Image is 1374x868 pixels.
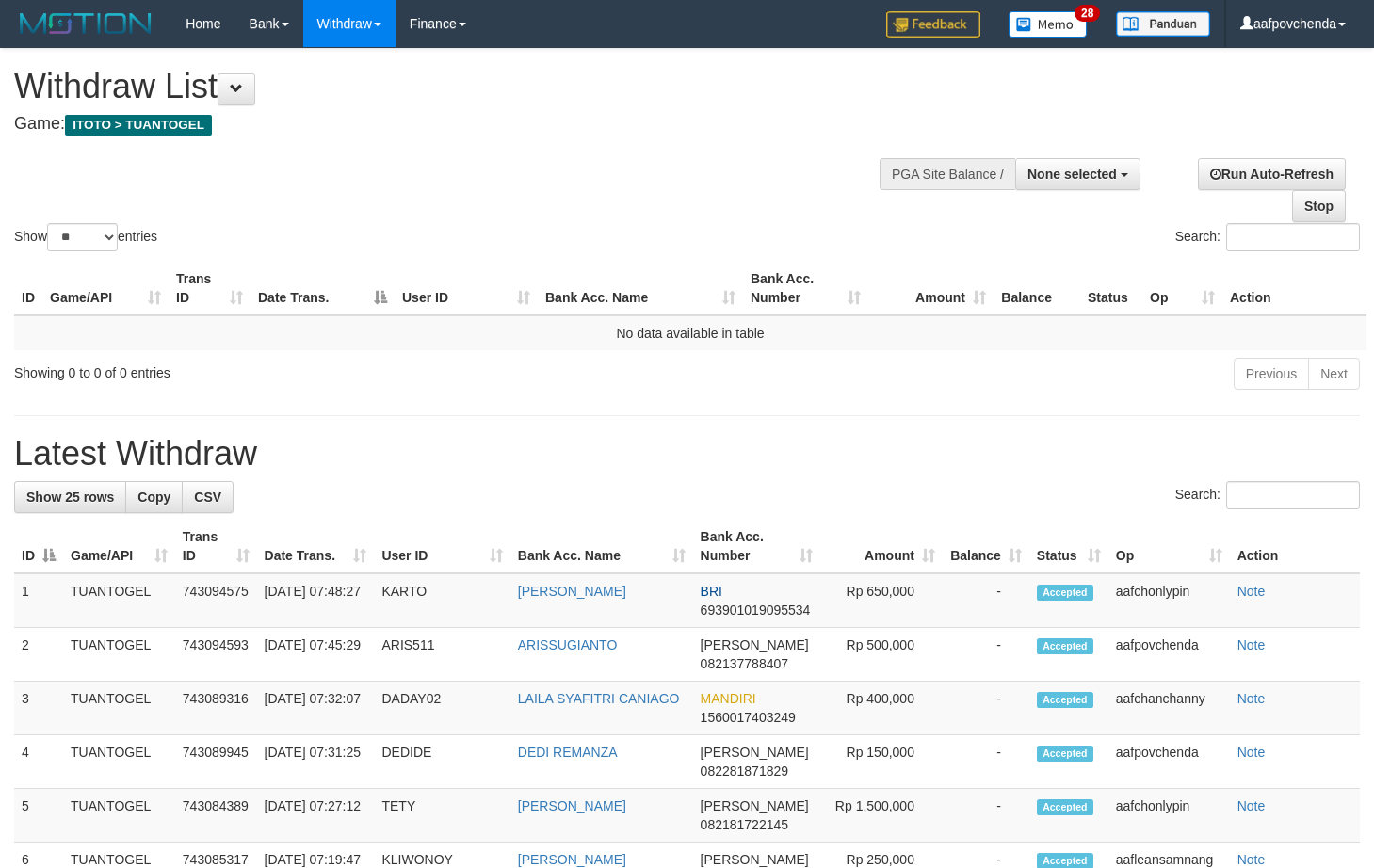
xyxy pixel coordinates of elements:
th: Bank Acc. Number: activate to sort column ascending [743,262,868,315]
span: Accepted [1037,746,1093,762]
td: Rp 150,000 [820,735,943,789]
th: Bank Acc. Name: activate to sort column ascending [510,520,693,573]
label: Search: [1175,223,1360,251]
td: TUANTOGEL [63,628,175,682]
td: 3 [14,682,63,735]
span: Copy 082137788407 to clipboard [701,656,788,671]
th: Balance: activate to sort column ascending [943,520,1029,573]
td: [DATE] 07:45:29 [257,628,375,682]
h1: Latest Withdraw [14,435,1360,473]
td: TUANTOGEL [63,789,175,843]
a: Note [1237,745,1266,760]
th: Trans ID: activate to sort column ascending [169,262,251,315]
td: [DATE] 07:31:25 [257,735,375,789]
a: Stop [1292,190,1346,222]
span: None selected [1027,167,1117,182]
th: Date Trans.: activate to sort column descending [251,262,395,315]
a: [PERSON_NAME] [518,584,626,599]
th: Amount: activate to sort column ascending [820,520,943,573]
div: Showing 0 to 0 of 0 entries [14,356,558,382]
td: aafchonlypin [1108,573,1230,628]
label: Show entries [14,223,157,251]
td: Rp 400,000 [820,682,943,735]
a: Note [1237,691,1266,706]
td: No data available in table [14,315,1366,350]
th: Status [1080,262,1142,315]
a: Note [1237,798,1266,813]
img: panduan.png [1116,11,1210,37]
td: 1 [14,573,63,628]
a: Note [1237,637,1266,652]
img: MOTION_logo.png [14,9,157,38]
td: TETY [374,789,509,843]
td: aafchanchanny [1108,682,1230,735]
th: User ID: activate to sort column ascending [374,520,509,573]
a: DEDI REMANZA [518,745,618,760]
th: ID: activate to sort column descending [14,520,63,573]
span: Show 25 rows [26,490,114,505]
span: [PERSON_NAME] [701,637,809,652]
th: Balance [994,262,1080,315]
span: Copy 693901019095534 to clipboard [701,603,811,618]
td: - [943,573,1029,628]
td: Rp 500,000 [820,628,943,682]
span: MANDIRI [701,691,756,706]
td: DEDIDE [374,735,509,789]
span: Accepted [1037,638,1093,654]
button: None selected [1015,158,1140,190]
a: Previous [1234,358,1309,390]
div: PGA Site Balance / [880,158,1015,190]
span: [PERSON_NAME] [701,852,809,867]
td: DADAY02 [374,682,509,735]
a: CSV [182,481,234,513]
a: ARISSUGIANTO [518,637,618,652]
td: 743084389 [175,789,257,843]
th: Action [1230,520,1360,573]
td: Rp 1,500,000 [820,789,943,843]
span: Accepted [1037,799,1093,815]
span: Copy [137,490,170,505]
td: [DATE] 07:48:27 [257,573,375,628]
span: Copy 082181722145 to clipboard [701,817,788,832]
a: Next [1308,358,1360,390]
span: ITOTO > TUANTOGEL [65,115,212,136]
th: Trans ID: activate to sort column ascending [175,520,257,573]
td: 743094593 [175,628,257,682]
td: TUANTOGEL [63,735,175,789]
td: 743089945 [175,735,257,789]
a: LAILA SYAFITRI CANIAGO [518,691,680,706]
td: 743094575 [175,573,257,628]
input: Search: [1226,223,1360,251]
span: Accepted [1037,692,1093,708]
td: [DATE] 07:32:07 [257,682,375,735]
label: Search: [1175,481,1360,509]
td: TUANTOGEL [63,682,175,735]
td: aafpovchenda [1108,735,1230,789]
td: ARIS511 [374,628,509,682]
img: Button%20Memo.svg [1009,11,1088,38]
th: User ID: activate to sort column ascending [395,262,538,315]
th: Amount: activate to sort column ascending [868,262,994,315]
a: [PERSON_NAME] [518,798,626,813]
img: Feedback.jpg [886,11,980,38]
a: Show 25 rows [14,481,126,513]
td: - [943,735,1029,789]
a: Run Auto-Refresh [1198,158,1346,190]
td: [DATE] 07:27:12 [257,789,375,843]
th: Bank Acc. Number: activate to sort column ascending [693,520,820,573]
th: ID [14,262,42,315]
td: 743089316 [175,682,257,735]
span: Copy 1560017403249 to clipboard [701,710,796,725]
td: TUANTOGEL [63,573,175,628]
th: Status: activate to sort column ascending [1029,520,1108,573]
a: Note [1237,852,1266,867]
a: Copy [125,481,183,513]
td: 4 [14,735,63,789]
th: Game/API: activate to sort column ascending [63,520,175,573]
span: Accepted [1037,585,1093,601]
th: Op: activate to sort column ascending [1142,262,1222,315]
td: 2 [14,628,63,682]
th: Action [1222,262,1366,315]
a: Note [1237,584,1266,599]
th: Bank Acc. Name: activate to sort column ascending [538,262,743,315]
